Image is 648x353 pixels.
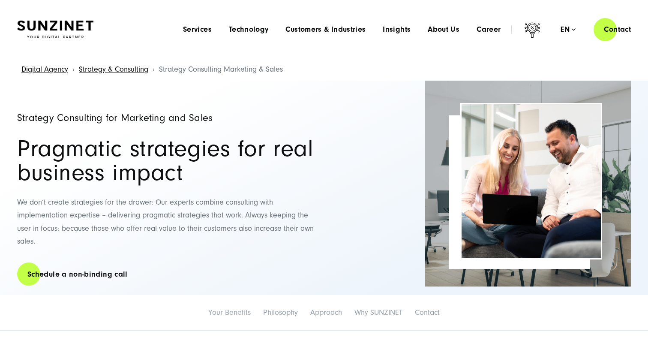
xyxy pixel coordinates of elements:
[17,113,317,123] h1: Strategy Consulting for Marketing and Sales
[208,308,251,317] a: Your Benefits
[159,65,283,74] span: Strategy Consulting Marketing & Sales
[17,262,138,287] a: Schedule a non-binding call
[263,308,298,317] a: Philosophy
[462,104,601,258] img: a man and a woman smiling and looking at a laptop together while sitting on a couch. The woman ha...
[285,25,366,34] a: Customers & Industries
[79,65,148,74] a: Strategy & Consulting
[17,21,93,39] img: SUNZINET Full Service Digital Agentur
[477,25,501,34] a: Career
[428,25,459,34] a: About Us
[17,196,317,248] p: We don’t create strategies for the drawer: Our experts combine consulting with implementation exp...
[229,25,269,34] a: Technology
[425,81,631,287] img: A bright, modern office with white furniture | marketing strategy consulting SUNZINET
[17,137,317,185] h2: Pragmatic strategies for real business impact
[383,25,411,34] a: Insights
[310,308,342,317] a: Approach
[594,17,641,42] a: Contact
[183,25,212,34] a: Services
[354,308,402,317] a: Why SUNZINET
[561,25,576,34] div: en
[415,308,440,317] a: Contact
[21,65,68,74] a: Digital Agency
